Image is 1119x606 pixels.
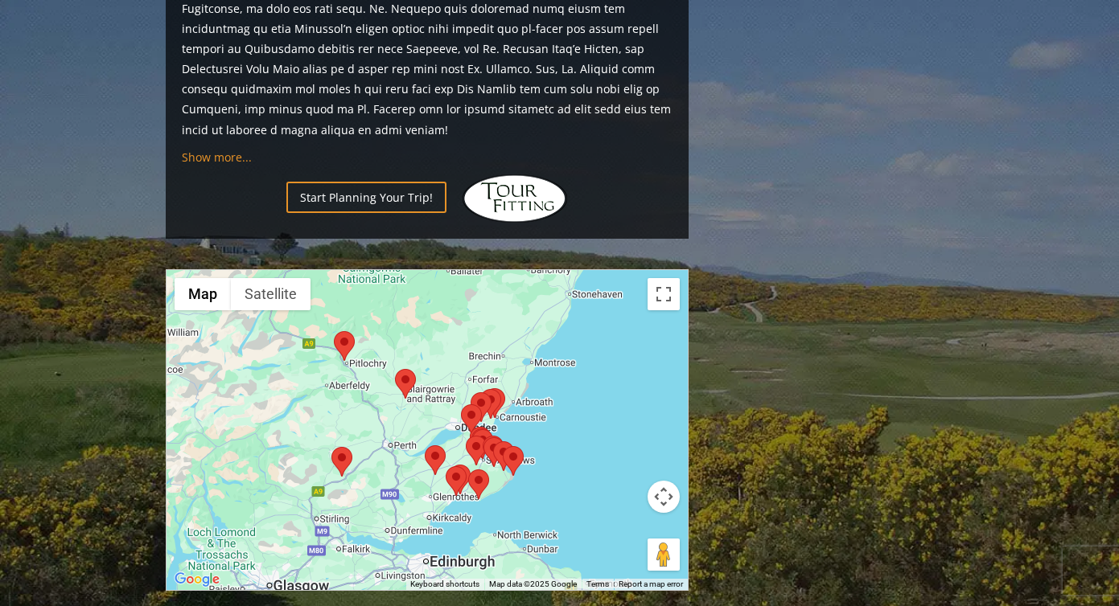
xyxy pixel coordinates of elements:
a: Terms (opens in new tab) [586,579,609,588]
button: Show street map [175,278,231,310]
a: Report a map error [619,579,683,588]
span: Map data ©2025 Google [489,579,577,588]
button: Map camera controls [648,481,680,513]
img: Hidden Links [463,174,567,223]
button: Toggle fullscreen view [648,278,680,310]
a: Open this area in Google Maps (opens a new window) [171,569,224,590]
button: Drag Pegman onto the map to open Street View [648,538,680,571]
a: Show more... [182,149,252,165]
img: Google [171,569,224,590]
button: Keyboard shortcuts [410,579,479,590]
button: Show satellite imagery [231,278,311,310]
a: Start Planning Your Trip! [286,182,446,213]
